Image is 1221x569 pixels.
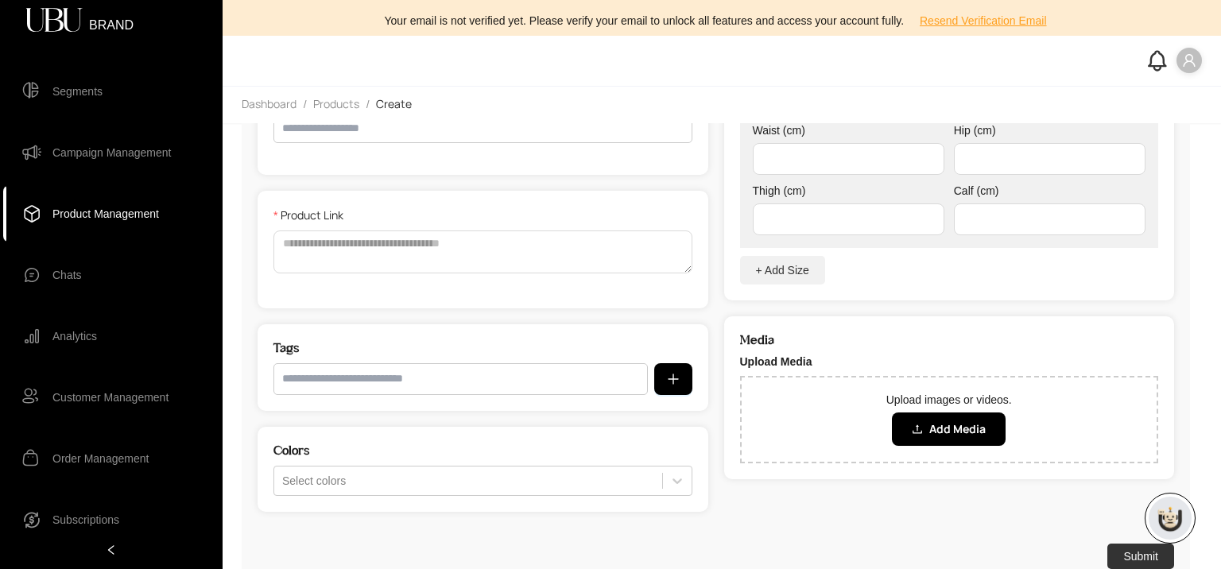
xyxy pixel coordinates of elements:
span: Product Management [52,198,159,230]
button: Add Media [892,412,1006,446]
span: plus [667,373,680,385]
span: left [106,544,117,555]
span: Segments [52,75,103,107]
img: chatboticon-C4A3G2IU.png [1154,502,1186,534]
h2: Media [740,332,1159,347]
h2: Tags [273,340,692,355]
p: Upload images or videos. [758,393,1142,406]
button: plus [654,363,692,395]
button: Resend Verification Email [907,8,1060,33]
label: Thigh (cm) [753,184,944,197]
div: Your email is not verified yet. Please verify your email to unlock all features and access your a... [232,8,1211,33]
button: Submit [1107,544,1174,569]
span: Create [376,96,412,111]
h2: Colors [273,443,692,458]
label: Product Link [273,207,355,224]
li: / [366,96,370,114]
span: Analytics [52,320,97,352]
span: upload [912,424,923,435]
span: Campaign Management [52,137,171,168]
span: Subscriptions [52,504,119,536]
span: user [1182,53,1196,68]
label: Calf (cm) [954,184,1145,197]
span: Chats [52,259,82,291]
textarea: Product Link [273,230,692,273]
label: Upload Media [740,355,1159,368]
span: Submit [1123,548,1158,565]
span: Order Management [52,443,149,474]
span: Add Media [929,420,986,438]
a: Products [310,96,362,114]
label: Waist (cm) [753,124,944,137]
button: + Add Size [740,256,825,284]
label: Hip (cm) [954,124,1145,137]
span: Resend Verification Email [920,12,1047,29]
span: BRAND [89,19,134,22]
span: Dashboard [242,96,297,111]
li: / [303,96,307,114]
span: Customer Management [52,381,169,413]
